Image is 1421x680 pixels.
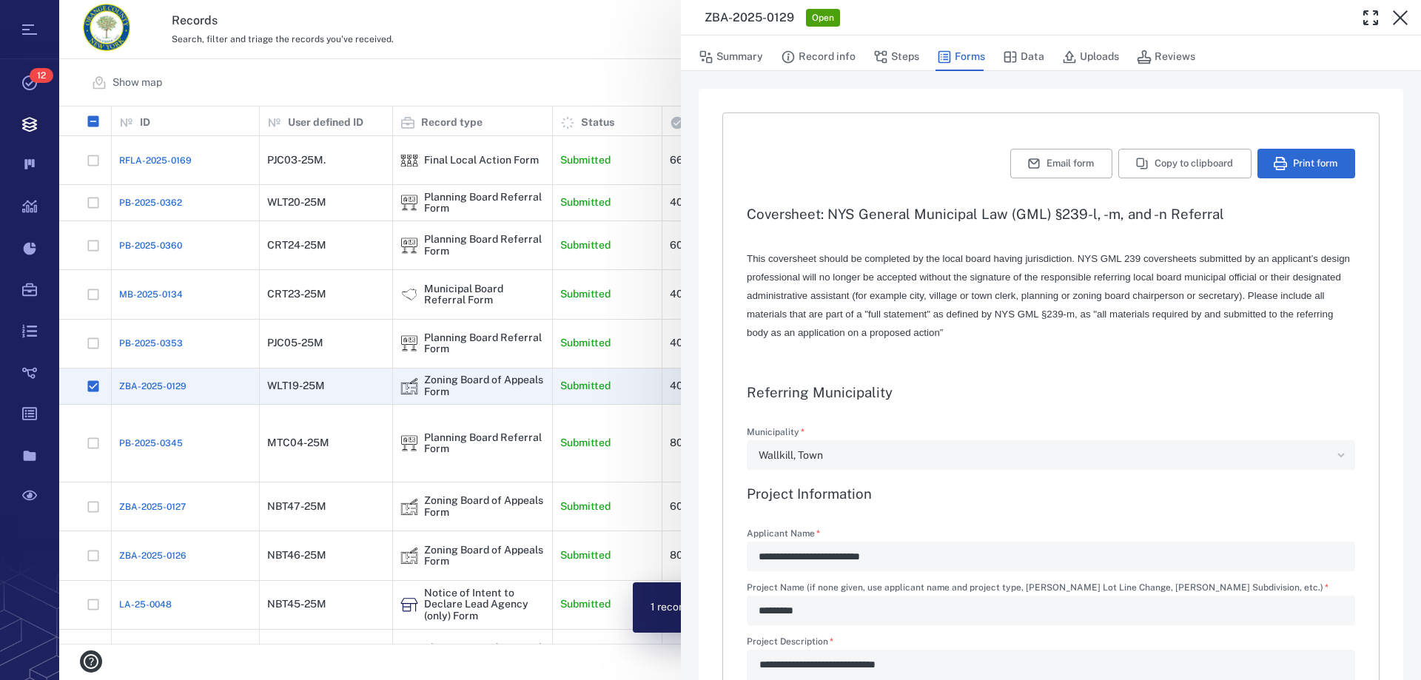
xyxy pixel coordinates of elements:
h3: ZBA-2025-0129 [705,9,794,27]
button: Record info [781,43,856,71]
label: Municipality [747,428,1355,440]
button: Reviews [1137,43,1195,71]
div: Applicant Name [747,542,1355,571]
label: Project Description [747,637,1355,650]
button: Toggle Fullscreen [1356,3,1385,33]
div: Wallkill, Town [759,447,1331,464]
button: Data [1003,43,1044,71]
button: Steps [873,43,919,71]
h3: Referring Municipality [747,383,1355,401]
button: Summary [699,43,763,71]
div: Project Name (if none given, use applicant name and project type, e.g. Smith Lot Line Change, Jon... [747,596,1355,625]
span: Open [809,12,837,24]
button: Forms [937,43,985,71]
span: This coversheet should be completed by the local board having jurisdiction. NYS GML 239 covershee... [747,253,1350,338]
div: Municipality [747,440,1355,470]
button: Email form [1010,149,1112,178]
button: Print form [1257,149,1355,178]
button: Copy to clipboard [1118,149,1252,178]
label: Applicant Name [747,529,1355,542]
h3: Project Information [747,485,1355,502]
h3: Coversheet: NYS General Municipal Law (GML) §239-l, -m, and -n Referral [747,205,1355,223]
label: Project Name (if none given, use applicant name and project type, [PERSON_NAME] Lot Line Change, ... [747,583,1355,596]
span: 12 [30,68,53,83]
button: Uploads [1062,43,1119,71]
button: Close [1385,3,1415,33]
